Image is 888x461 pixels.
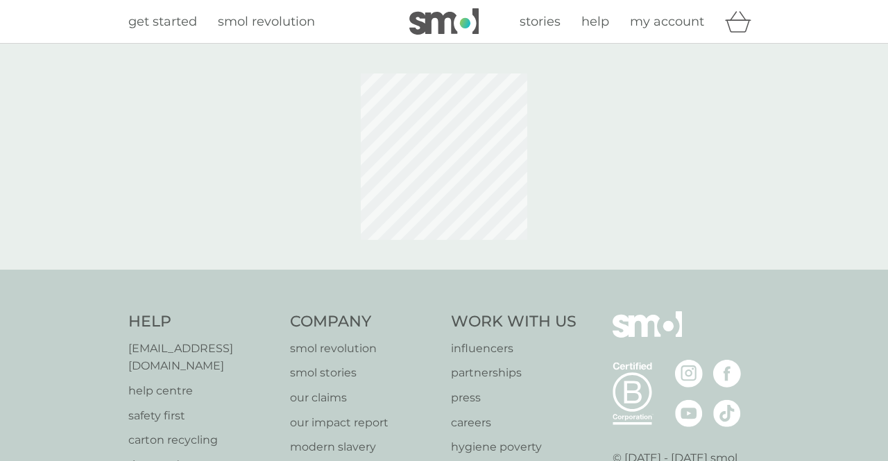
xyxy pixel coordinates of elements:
a: hygiene poverty [451,438,577,456]
a: partnerships [451,364,577,382]
img: smol [409,8,479,35]
div: basket [725,8,760,35]
a: safety first [128,407,276,425]
img: visit the smol Tiktok page [713,399,741,427]
a: press [451,389,577,407]
span: my account [630,14,704,29]
img: visit the smol Instagram page [675,360,703,388]
a: help centre [128,382,276,400]
h4: Company [290,311,438,333]
a: my account [630,12,704,32]
a: carton recycling [128,431,276,449]
a: smol revolution [218,12,315,32]
a: careers [451,414,577,432]
h4: Work With Us [451,311,577,333]
a: smol revolution [290,340,438,358]
a: get started [128,12,197,32]
span: help [581,14,609,29]
a: our claims [290,389,438,407]
a: help [581,12,609,32]
a: [EMAIL_ADDRESS][DOMAIN_NAME] [128,340,276,375]
img: visit the smol Youtube page [675,399,703,427]
a: smol stories [290,364,438,382]
span: get started [128,14,197,29]
a: our impact report [290,414,438,432]
img: smol [613,311,682,358]
span: stories [520,14,561,29]
a: stories [520,12,561,32]
h4: Help [128,311,276,333]
span: smol revolution [218,14,315,29]
a: influencers [451,340,577,358]
img: visit the smol Facebook page [713,360,741,388]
